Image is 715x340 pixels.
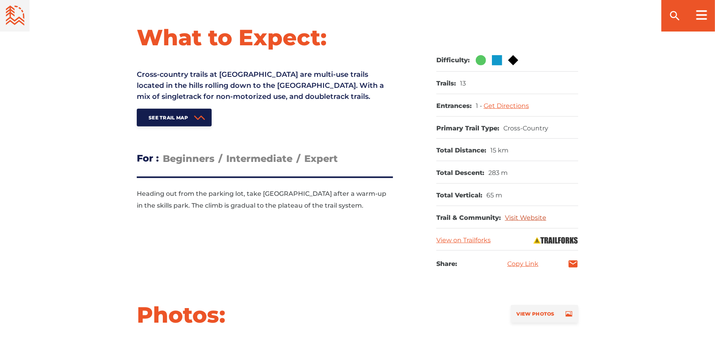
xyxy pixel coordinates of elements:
span: Expert [304,153,338,164]
dd: Cross-Country [503,124,548,133]
h3: Share: [436,258,457,269]
a: mail [568,259,578,269]
img: Trailforks [533,236,578,244]
h2: Photos: [137,301,225,329]
dd: 13 [460,80,466,88]
dt: Total Distance: [436,147,486,155]
dd: 283 m [488,169,508,177]
dt: Trails: [436,80,456,88]
p: Heading out from the parking lot, take [GEOGRAPHIC_DATA] after a warm-up in the skills park. The ... [137,188,393,212]
span: See Trail Map [149,115,188,121]
a: Get Directions [484,102,529,110]
img: Black Diamond [508,55,518,65]
dd: 65 m [486,191,502,200]
img: Blue Square [492,55,502,65]
a: Visit Website [505,214,546,221]
span: Beginners [163,153,214,164]
img: Green Circle [476,55,486,65]
a: View Photos [511,305,578,323]
dt: Total Vertical: [436,191,482,200]
h3: For [137,150,159,167]
a: View on Trailforks [436,236,491,244]
span: 1 [476,102,484,110]
dt: Trail & Community: [436,214,501,222]
a: See Trail Map [137,109,212,126]
span: Intermediate [226,153,292,164]
dt: Difficulty: [436,56,470,65]
dt: Total Descent: [436,169,484,177]
dt: Primary Trail Type: [436,124,499,133]
a: Copy Link [507,261,538,267]
h1: What to Expect: [137,24,393,51]
ion-icon: search [668,9,681,22]
dt: Entrances: [436,102,472,110]
dd: 15 km [490,147,508,155]
span: View Photos [517,311,555,317]
p: Cross-country trails at [GEOGRAPHIC_DATA] are multi-use trails located in the hills rolling down ... [137,69,393,102]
